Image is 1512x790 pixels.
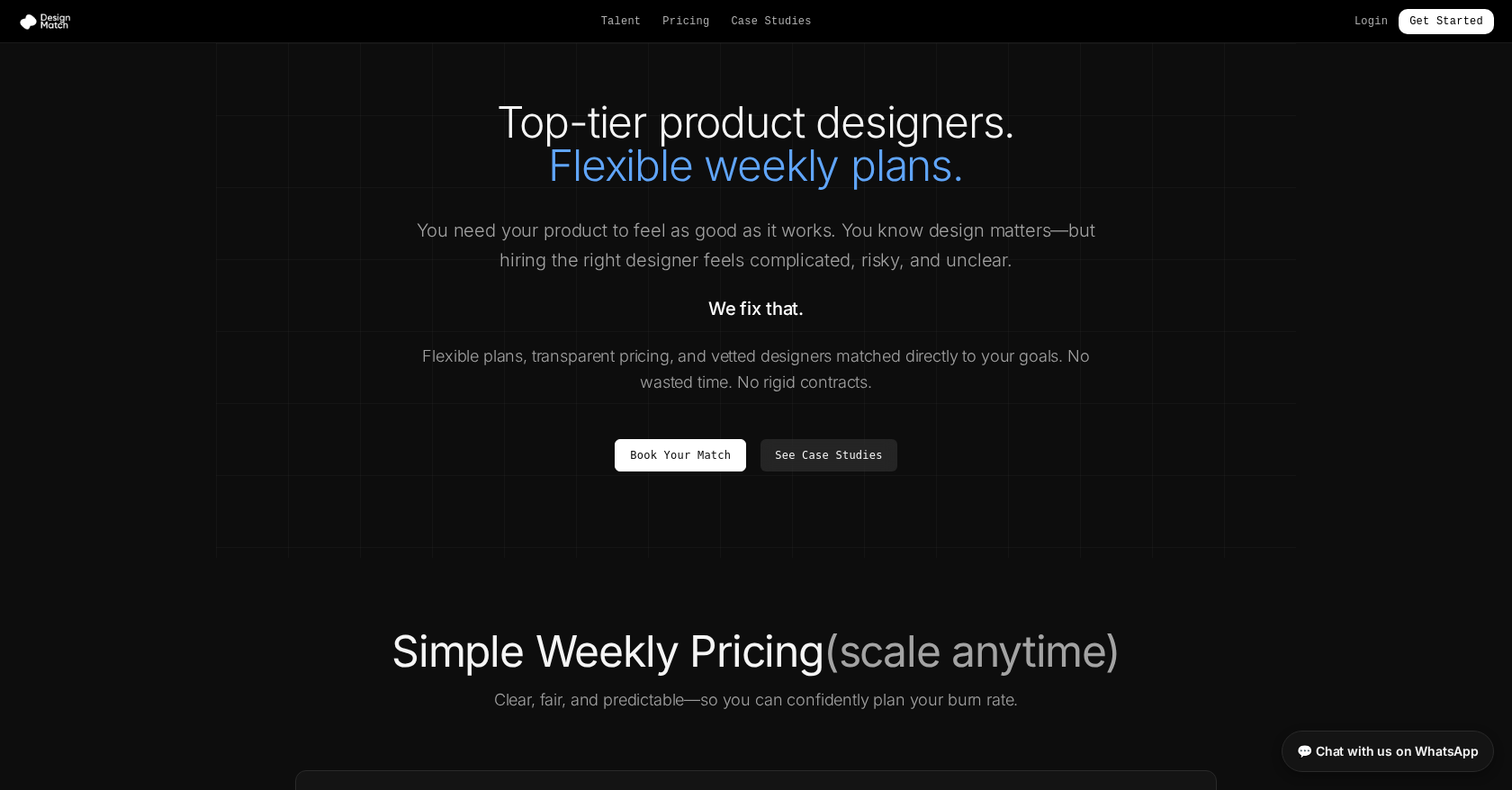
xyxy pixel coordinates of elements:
[252,687,1260,713] p: Clear, fair, and predictable—so you can confidently plan your burn rate.
[1354,14,1388,29] a: Login
[410,343,1102,396] p: Flexible plans, transparent pricing, and vetted designers matched directly to your goals. No wast...
[731,14,811,29] a: Case Studies
[760,439,896,471] a: See Case Studies
[823,624,1120,678] span: (scale anytime)
[1399,9,1494,34] a: Get Started
[252,630,1260,673] h2: Simple Weekly Pricing
[1282,731,1494,772] a: 💬 Chat with us on WhatsApp
[410,216,1102,274] p: You need your product to feel as good as it works. You know design matters—but hiring the right d...
[601,14,642,29] a: Talent
[548,139,964,192] span: Flexible weekly plans.
[252,101,1260,187] h1: Top-tier product designers.
[615,439,746,471] a: Book Your Match
[410,296,1102,321] p: We fix that.
[18,13,79,31] img: Design Match
[662,14,709,29] a: Pricing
